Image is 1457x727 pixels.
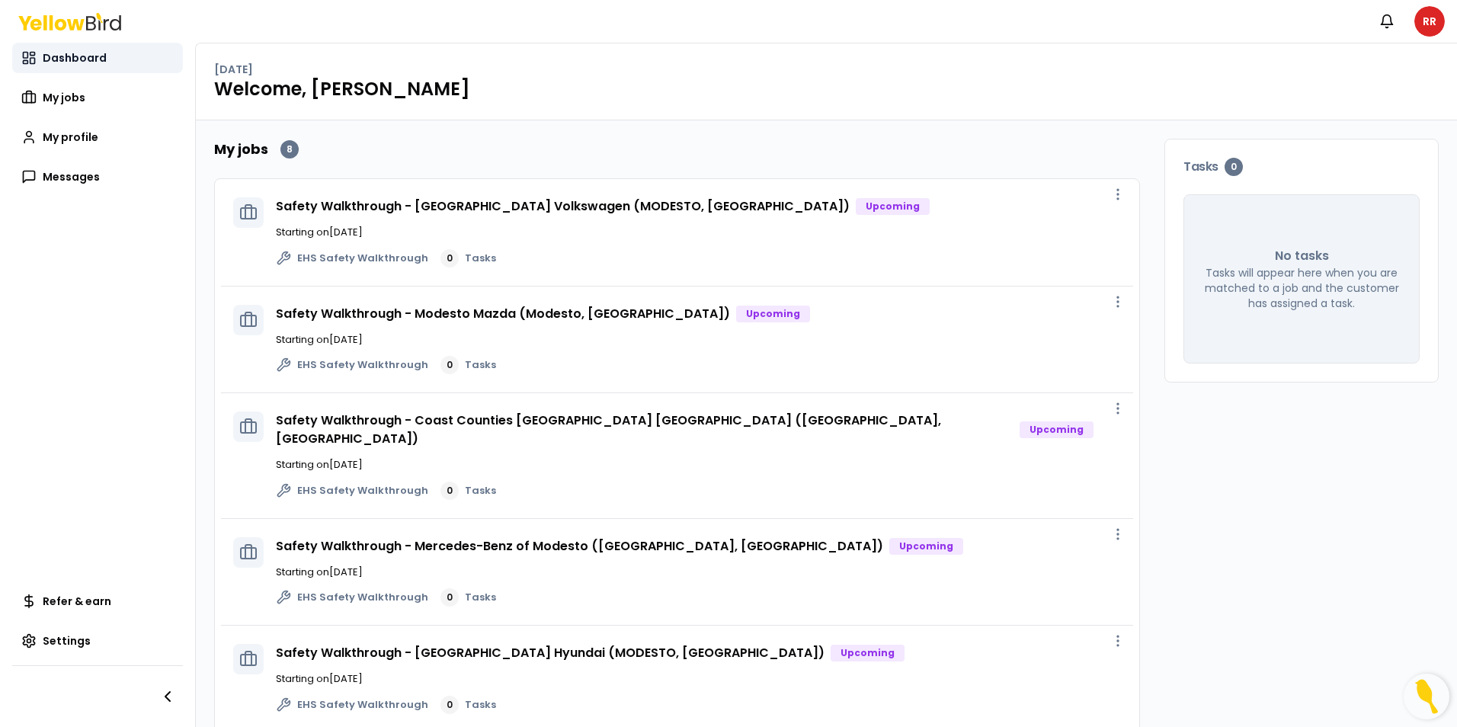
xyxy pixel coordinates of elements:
span: RR [1414,6,1445,37]
span: Messages [43,169,100,184]
p: Starting on [DATE] [276,332,1121,347]
div: Upcoming [831,645,905,661]
p: Starting on [DATE] [276,565,1121,580]
a: 0Tasks [440,696,496,714]
a: Safety Walkthrough - Modesto Mazda (Modesto, [GEOGRAPHIC_DATA]) [276,305,730,322]
span: Settings [43,633,91,649]
a: Refer & earn [12,586,183,617]
span: EHS Safety Walkthrough [297,590,428,605]
span: EHS Safety Walkthrough [297,483,428,498]
p: Starting on [DATE] [276,225,1121,240]
div: Upcoming [889,538,963,555]
span: My jobs [43,90,85,105]
h1: Welcome, [PERSON_NAME] [214,77,1439,101]
div: Upcoming [856,198,930,215]
a: Safety Walkthrough - [GEOGRAPHIC_DATA] Volkswagen (MODESTO, [GEOGRAPHIC_DATA]) [276,197,850,215]
span: Dashboard [43,50,107,66]
div: 8 [280,140,299,159]
a: 0Tasks [440,482,496,500]
a: 0Tasks [440,588,496,607]
a: Dashboard [12,43,183,73]
a: 0Tasks [440,249,496,267]
a: Safety Walkthrough - Coast Counties [GEOGRAPHIC_DATA] [GEOGRAPHIC_DATA] ([GEOGRAPHIC_DATA], [GEOG... [276,412,941,447]
span: EHS Safety Walkthrough [297,357,428,373]
span: Refer & earn [43,594,111,609]
span: EHS Safety Walkthrough [297,251,428,266]
div: Upcoming [736,306,810,322]
a: Safety Walkthrough - [GEOGRAPHIC_DATA] Hyundai (MODESTO, [GEOGRAPHIC_DATA]) [276,644,825,661]
h2: My jobs [214,139,268,160]
a: Messages [12,162,183,192]
div: 0 [440,696,459,714]
div: 0 [440,482,459,500]
a: My jobs [12,82,183,113]
p: [DATE] [214,62,253,77]
p: Starting on [DATE] [276,457,1121,472]
a: My profile [12,122,183,152]
span: My profile [43,130,98,145]
a: Settings [12,626,183,656]
span: EHS Safety Walkthrough [297,697,428,713]
div: Upcoming [1020,421,1094,438]
button: Open Resource Center [1404,674,1449,719]
div: 0 [440,249,459,267]
p: Starting on [DATE] [276,671,1121,687]
div: 0 [1225,158,1243,176]
p: No tasks [1275,247,1329,265]
a: Safety Walkthrough - Mercedes-Benz of Modesto ([GEOGRAPHIC_DATA], [GEOGRAPHIC_DATA]) [276,537,883,555]
a: 0Tasks [440,356,496,374]
div: 0 [440,356,459,374]
h3: Tasks [1183,158,1420,176]
div: 0 [440,588,459,607]
p: Tasks will appear here when you are matched to a job and the customer has assigned a task. [1202,265,1401,311]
